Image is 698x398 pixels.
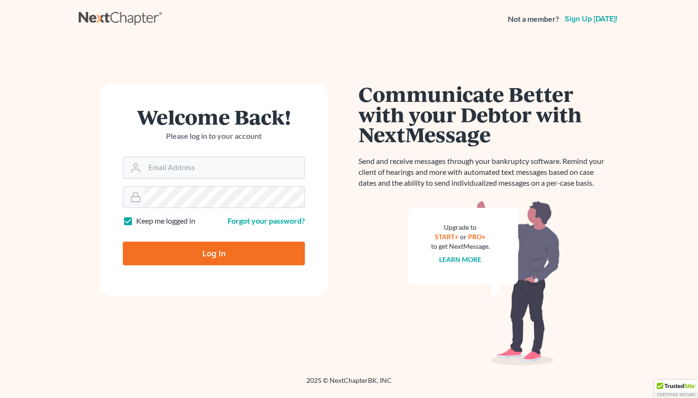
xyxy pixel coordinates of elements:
h1: Communicate Better with your Debtor with NextMessage [358,84,610,145]
p: Please log in to your account [123,131,305,142]
label: Keep me logged in [136,216,195,226]
h1: Welcome Back! [123,107,305,127]
a: START+ [435,233,459,241]
div: to get NextMessage. [431,242,490,251]
p: Send and receive messages through your bankruptcy software. Remind your client of hearings and mo... [358,156,610,189]
strong: Not a member? [508,14,559,25]
a: PRO+ [468,233,486,241]
input: Email Address [145,157,304,178]
div: 2025 © NextChapterBK, INC [79,376,619,393]
a: Learn more [440,255,482,263]
a: Sign up [DATE]! [563,15,619,23]
input: Log In [123,242,305,265]
span: or [460,233,467,241]
div: TrustedSite Certified [654,380,698,398]
div: Upgrade to [431,223,490,232]
a: Forgot your password? [228,216,305,225]
img: nextmessage_bg-59042aed3d76b12b5cd301f8e5b87938c9018125f34e5fa2b7a6b67550977c72.svg [408,200,560,366]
